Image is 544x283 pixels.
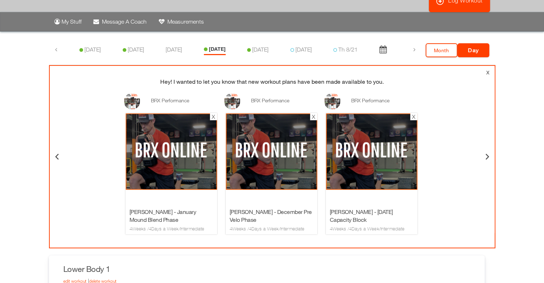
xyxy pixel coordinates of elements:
a: [PERSON_NAME] - [DATE] Capacity Block [330,208,393,223]
h3: Lower Body 1 [63,264,470,275]
a: [DATE] [295,46,312,53]
a: Th 8/21 [338,46,358,53]
h6: Hey! I wanted to let you know that new workout plans have been made available to you. [55,78,490,86]
a: [DATE] [252,46,269,53]
div: BRX Performance [251,97,322,104]
a: [DATE] [166,46,182,53]
a: [PERSON_NAME] - December Pre Velo Phase [230,208,312,223]
a: Month [426,43,457,57]
a: [DATE] [84,46,101,53]
a: [PERSON_NAME] - January Mound Blend Phase [129,208,196,223]
div: My Stuff [54,19,82,24]
h3: 4 Weeks / 4 Days a Week / Intermediate [330,226,413,232]
a: My Stuff [53,15,84,28]
div: Message A Coach [93,19,147,24]
img: Profile [226,113,317,190]
a: Measurements [157,15,206,28]
div: BRX Performance [351,97,422,104]
div: X [410,113,417,120]
div: BRX Performance [151,97,222,104]
a: [DATE] [128,46,144,53]
div: X [310,113,317,120]
div: X [210,113,217,120]
li: [DATE] [204,46,226,55]
img: Profile [326,113,417,190]
div: Measurements [158,19,204,24]
img: profile.jpeg [224,93,240,109]
img: profile.jpeg [324,93,340,109]
a: Day [457,43,489,57]
img: profile.jpeg [124,93,140,109]
a: Message A Coach [92,15,149,28]
div: X [486,69,489,76]
h3: 4 Weeks / 4 Days a Week / Intermediate [129,226,213,232]
img: Profile [126,113,217,190]
h3: 4 Weeks / 4 Days a Week / Intermediate [230,226,313,232]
